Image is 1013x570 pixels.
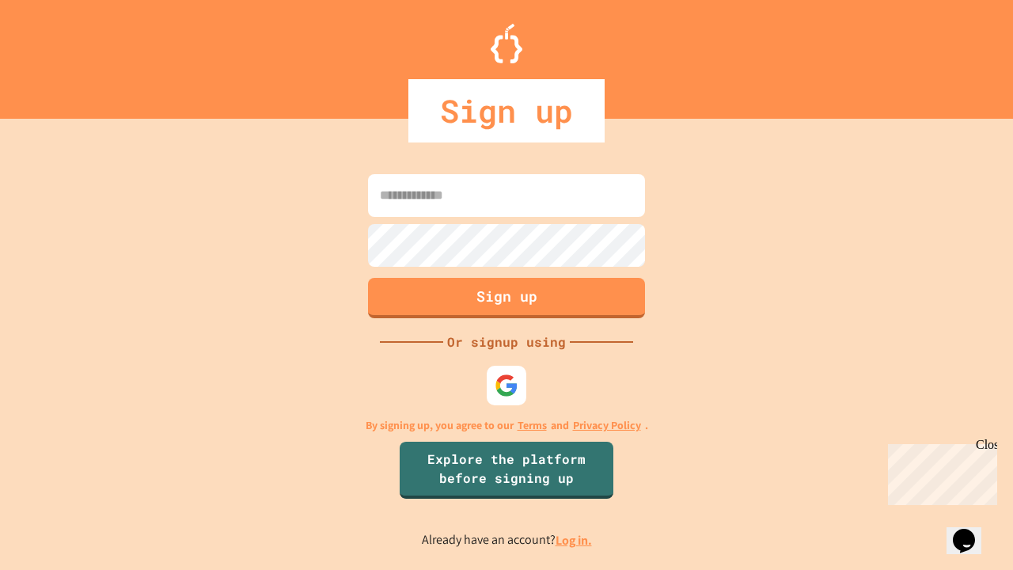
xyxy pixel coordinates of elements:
[947,507,997,554] iframe: chat widget
[400,442,613,499] a: Explore the platform before signing up
[495,374,518,397] img: google-icon.svg
[556,532,592,549] a: Log in.
[366,417,648,434] p: By signing up, you agree to our and .
[408,79,605,142] div: Sign up
[443,332,570,351] div: Or signup using
[422,530,592,550] p: Already have an account?
[6,6,109,101] div: Chat with us now!Close
[882,438,997,505] iframe: chat widget
[573,417,641,434] a: Privacy Policy
[518,417,547,434] a: Terms
[368,278,645,318] button: Sign up
[491,24,522,63] img: Logo.svg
